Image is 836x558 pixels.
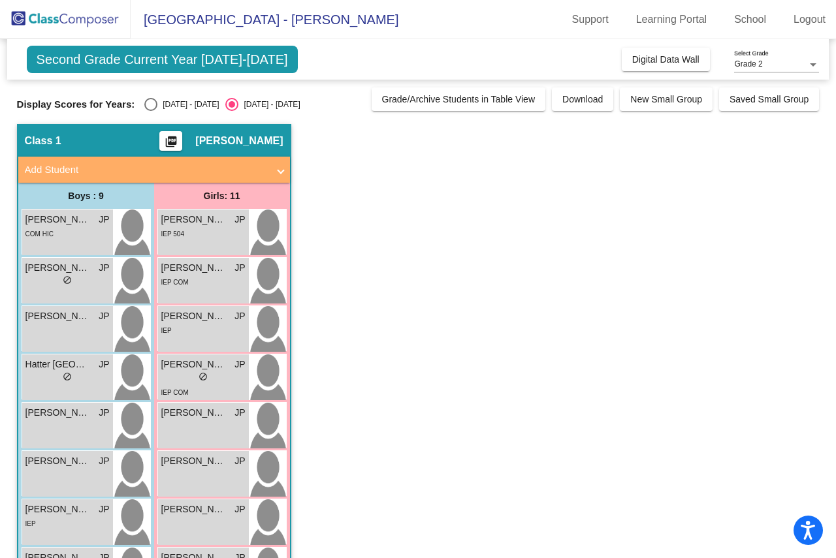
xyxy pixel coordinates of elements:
[234,406,245,420] span: JP
[234,358,245,371] span: JP
[783,9,836,30] a: Logout
[161,309,227,323] span: [PERSON_NAME]
[25,520,36,527] span: IEP
[161,503,227,516] span: [PERSON_NAME]
[195,134,283,147] span: [PERSON_NAME]
[99,406,109,420] span: JP
[734,59,762,69] span: Grade 2
[131,9,398,30] span: [GEOGRAPHIC_DATA] - [PERSON_NAME]
[159,131,182,151] button: Print Students Details
[724,9,777,30] a: School
[99,358,109,371] span: JP
[382,94,536,104] span: Grade/Archive Students in Table View
[199,372,208,381] span: do_not_disturb_alt
[63,275,72,285] span: do_not_disturb_alt
[25,454,91,468] span: [PERSON_NAME]
[730,94,809,104] span: Saved Small Group
[99,213,109,226] span: JP
[99,503,109,516] span: JP
[234,309,245,323] span: JP
[99,261,109,275] span: JP
[18,183,154,209] div: Boys : 9
[25,213,91,226] span: [PERSON_NAME]
[622,48,710,71] button: Digital Data Wall
[234,213,245,226] span: JP
[99,454,109,468] span: JP
[63,372,72,381] span: do_not_disturb_alt
[25,261,91,275] span: [PERSON_NAME] [PERSON_NAME]
[719,87,819,111] button: Saved Small Group
[620,87,713,111] button: New Small Group
[632,54,699,65] span: Digital Data Wall
[161,358,227,371] span: [PERSON_NAME]
[161,406,227,420] span: [PERSON_NAME]
[18,157,290,183] mat-expansion-panel-header: Add Student
[163,135,179,153] mat-icon: picture_as_pdf
[161,261,227,275] span: [PERSON_NAME]
[157,99,219,110] div: [DATE] - [DATE]
[234,503,245,516] span: JP
[161,389,189,396] span: IEP COM
[161,230,184,238] span: IEP 504
[25,309,91,323] span: [PERSON_NAME]
[17,99,135,110] span: Display Scores for Years:
[161,213,227,226] span: [PERSON_NAME]
[25,358,91,371] span: Hatter [GEOGRAPHIC_DATA]
[234,454,245,468] span: JP
[161,327,172,334] span: IEP
[161,454,227,468] span: [PERSON_NAME]
[562,94,603,104] span: Download
[372,87,546,111] button: Grade/Archive Students in Table View
[25,230,54,238] span: COM HIC
[234,261,245,275] span: JP
[25,134,61,147] span: Class 1
[99,309,109,323] span: JP
[562,9,619,30] a: Support
[238,99,300,110] div: [DATE] - [DATE]
[25,406,91,420] span: [PERSON_NAME]
[25,163,268,178] mat-panel-title: Add Student
[552,87,613,111] button: Download
[27,46,298,73] span: Second Grade Current Year [DATE]-[DATE]
[144,98,300,111] mat-radio-group: Select an option
[626,9,718,30] a: Learning Portal
[630,94,702,104] span: New Small Group
[154,183,290,209] div: Girls: 11
[161,279,189,286] span: IEP COM
[25,503,91,516] span: [PERSON_NAME]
